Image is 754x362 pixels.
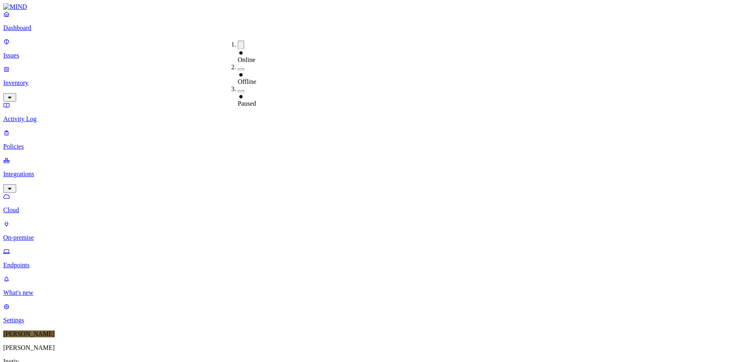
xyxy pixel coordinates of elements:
a: Settings [3,303,751,324]
p: Policies [3,143,751,150]
a: Policies [3,129,751,150]
a: Endpoints [3,248,751,269]
a: Cloud [3,193,751,214]
span: [PERSON_NAME] [3,330,55,337]
p: Dashboard [3,24,751,32]
p: Endpoints [3,262,751,269]
p: Settings [3,317,751,324]
p: Inventory [3,79,751,87]
p: What's new [3,289,751,296]
a: MIND [3,3,751,11]
p: Issues [3,52,751,59]
a: Dashboard [3,11,751,32]
p: Cloud [3,207,751,214]
a: Issues [3,38,751,59]
a: Integrations [3,157,751,192]
p: Integrations [3,170,751,178]
p: Activity Log [3,115,751,123]
img: MIND [3,3,27,11]
a: On-premise [3,220,751,241]
p: [PERSON_NAME] [3,344,751,351]
a: What's new [3,275,751,296]
a: Inventory [3,66,751,100]
p: On-premise [3,234,751,241]
a: Activity Log [3,102,751,123]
